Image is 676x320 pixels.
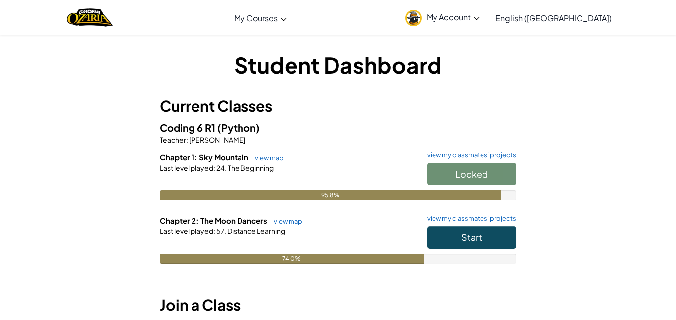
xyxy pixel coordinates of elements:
[422,152,516,158] a: view my classmates' projects
[217,121,260,134] span: (Python)
[160,95,516,117] h3: Current Classes
[160,163,213,172] span: Last level played
[250,154,284,162] a: view map
[427,226,516,249] button: Start
[213,163,215,172] span: :
[400,2,484,33] a: My Account
[215,163,227,172] span: 24.
[67,7,113,28] img: Home
[160,216,269,225] span: Chapter 2: The Moon Dancers
[160,152,250,162] span: Chapter 1: Sky Mountain
[229,4,291,31] a: My Courses
[160,136,186,144] span: Teacher
[160,121,217,134] span: Coding 6 R1
[422,215,516,222] a: view my classmates' projects
[213,227,215,235] span: :
[188,136,245,144] span: [PERSON_NAME]
[269,217,302,225] a: view map
[226,227,285,235] span: Distance Learning
[405,10,422,26] img: avatar
[490,4,617,31] a: English ([GEOGRAPHIC_DATA])
[160,227,213,235] span: Last level played
[234,13,278,23] span: My Courses
[160,190,501,200] div: 95.8%
[160,294,516,316] h3: Join a Class
[227,163,274,172] span: The Beginning
[186,136,188,144] span: :
[67,7,113,28] a: Ozaria by CodeCombat logo
[160,49,516,80] h1: Student Dashboard
[215,227,226,235] span: 57.
[160,254,424,264] div: 74.0%
[495,13,612,23] span: English ([GEOGRAPHIC_DATA])
[461,231,482,243] span: Start
[427,12,480,22] span: My Account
